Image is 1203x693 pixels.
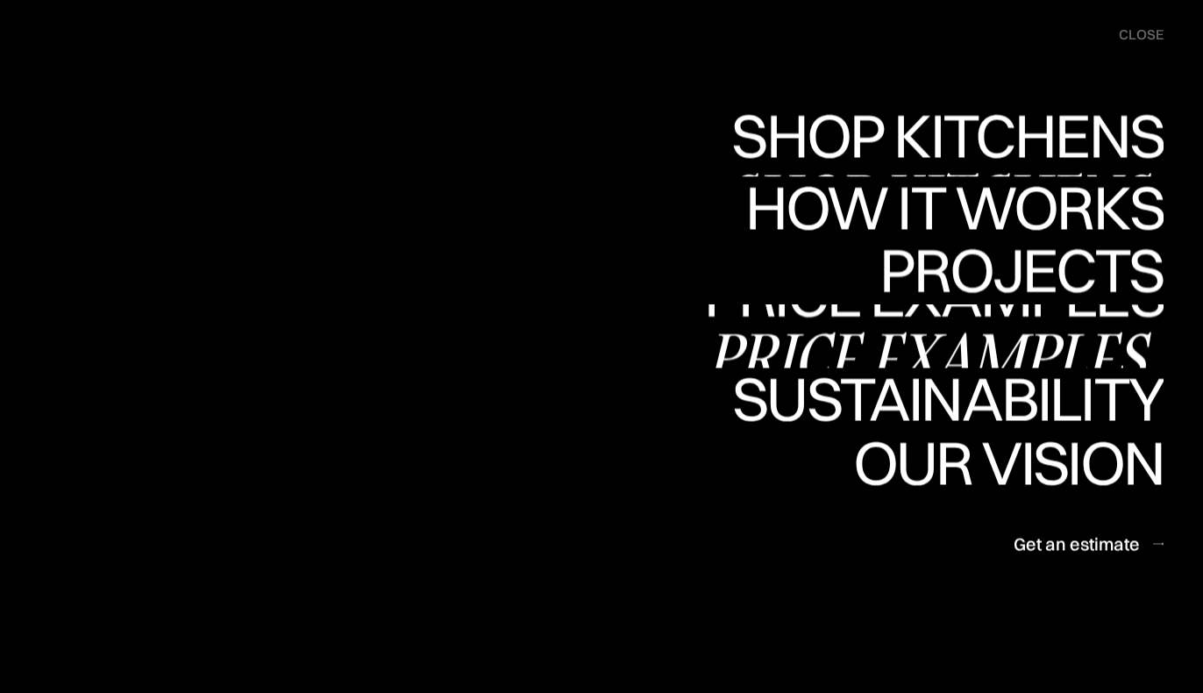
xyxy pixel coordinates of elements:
div: Projects [879,239,1164,300]
a: Our visionOur vision [838,432,1164,496]
div: How it works [741,176,1164,238]
div: menu [1101,18,1164,53]
a: How it worksHow it works [741,176,1164,240]
div: Projects [879,300,1164,361]
div: How it works [741,238,1164,299]
div: close [1119,25,1164,45]
a: Shop KitchensShop Kitchens [723,113,1164,177]
a: Price examplesPrice examples [704,304,1164,368]
a: Get an estimate [1014,522,1164,565]
div: Our vision [838,493,1164,554]
div: Sustainability [717,430,1164,491]
div: Get an estimate [1014,532,1140,555]
div: Price examples [704,325,1164,387]
div: Shop Kitchens [723,105,1164,167]
a: SustainabilitySustainability [717,368,1164,432]
div: Our vision [838,432,1164,493]
div: Shop Kitchens [723,167,1164,228]
a: ProjectsProjects [879,240,1164,304]
div: Sustainability [717,368,1164,430]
